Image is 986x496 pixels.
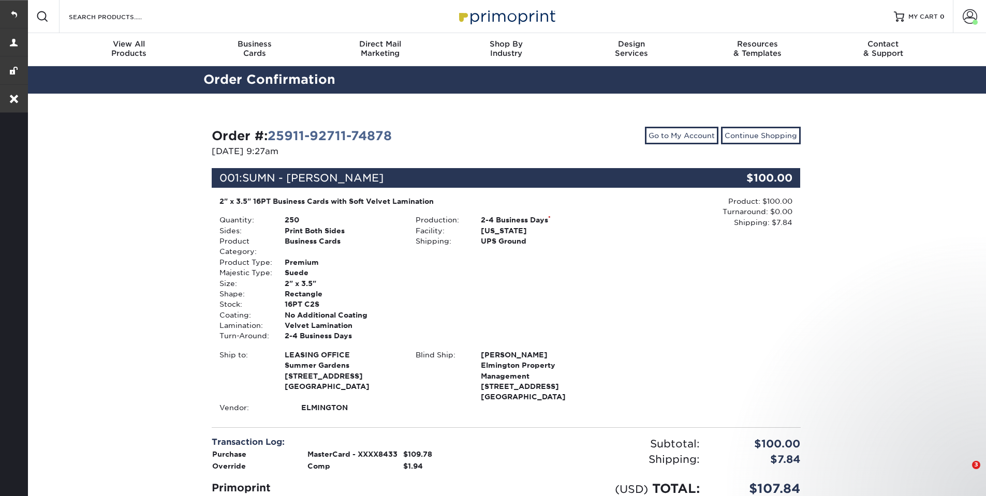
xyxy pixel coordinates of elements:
[721,127,801,144] a: Continue Shopping
[972,461,980,469] span: 3
[408,236,473,246] div: Shipping:
[212,145,498,158] p: [DATE] 9:27am
[196,70,817,89] h2: Order Confirmation
[212,257,277,267] div: Product Type:
[66,39,192,58] div: Products
[192,33,317,66] a: BusinessCards
[212,168,702,188] div: 001:
[481,360,596,381] span: Elmington Property Management
[569,39,695,49] span: Design
[212,436,498,448] div: Transaction Log:
[908,12,938,21] span: MY CART
[443,33,569,66] a: Shop ByIndustry
[192,39,317,49] span: Business
[277,278,408,289] div: 2" x 3.5"
[702,168,801,188] div: $100.00
[569,39,695,58] div: Services
[285,371,400,381] span: [STREET_ADDRESS]
[403,450,432,458] strong: $109.78
[212,278,277,289] div: Size:
[277,320,408,330] div: Velvet Lamination
[277,236,408,257] div: Business Cards
[408,350,473,402] div: Blind Ship:
[212,350,277,392] div: Ship to:
[285,350,400,360] span: LEASING OFFICE
[242,172,384,184] span: SUMN - [PERSON_NAME]
[604,196,792,228] div: Product: $100.00 Turnaround: $0.00 Shipping: $7.84
[473,226,604,236] div: [US_STATE]
[192,39,317,58] div: Cards
[212,320,277,330] div: Lamination:
[212,462,246,470] strong: Override
[408,215,473,225] div: Production:
[695,39,820,49] span: Resources
[212,402,293,413] div: Vendor:
[481,350,596,360] span: [PERSON_NAME]
[277,267,408,278] div: Suede
[277,215,408,225] div: 250
[645,127,718,144] a: Go to My Account
[940,13,945,20] span: 0
[277,226,408,236] div: Print Both Sides
[277,289,408,299] div: Rectangle
[277,330,408,341] div: 2-4 Business Days
[307,450,398,458] strong: MasterCard - XXXX8433
[481,350,596,401] strong: [GEOGRAPHIC_DATA]
[277,310,408,320] div: No Additional Coating
[277,299,408,309] div: 16PT C2S
[403,462,423,470] strong: $1.94
[212,310,277,320] div: Coating:
[708,452,808,467] div: $7.84
[820,39,946,58] div: & Support
[820,33,946,66] a: Contact& Support
[506,452,708,467] div: Shipping:
[66,33,192,66] a: View AllProducts
[317,39,443,58] div: Marketing
[212,330,277,341] div: Turn-Around:
[268,128,392,143] a: 25911-92711-74878
[408,226,473,236] div: Facility:
[695,33,820,66] a: Resources& Templates
[473,215,604,225] div: 2-4 Business Days
[454,5,558,27] img: Primoprint
[820,39,946,49] span: Contact
[317,33,443,66] a: Direct MailMarketing
[212,289,277,299] div: Shape:
[212,267,277,278] div: Majestic Type:
[473,236,604,246] div: UPS Ground
[569,33,695,66] a: DesignServices
[212,128,392,143] strong: Order #:
[212,450,246,458] strong: Purchase
[506,436,708,452] div: Subtotal:
[285,360,400,370] span: Summer Gardens
[443,39,569,58] div: Industry
[293,402,408,413] div: ELMINGTON
[695,39,820,58] div: & Templates
[66,39,192,49] span: View All
[277,257,408,267] div: Premium
[307,462,330,470] strong: Comp
[212,226,277,236] div: Sides:
[951,461,976,486] iframe: Intercom live chat
[285,350,400,390] strong: [GEOGRAPHIC_DATA]
[317,39,443,49] span: Direct Mail
[68,10,169,23] input: SEARCH PRODUCTS.....
[212,236,277,257] div: Product Category:
[212,480,498,495] div: Primoprint
[212,299,277,309] div: Stock:
[219,196,597,206] div: 2" x 3.5" 16PT Business Cards with Soft Velvet Lamination
[481,381,596,392] span: [STREET_ADDRESS]
[212,215,277,225] div: Quantity:
[708,436,808,452] div: $100.00
[652,481,700,496] span: TOTAL:
[615,483,648,495] small: (USD)
[443,39,569,49] span: Shop By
